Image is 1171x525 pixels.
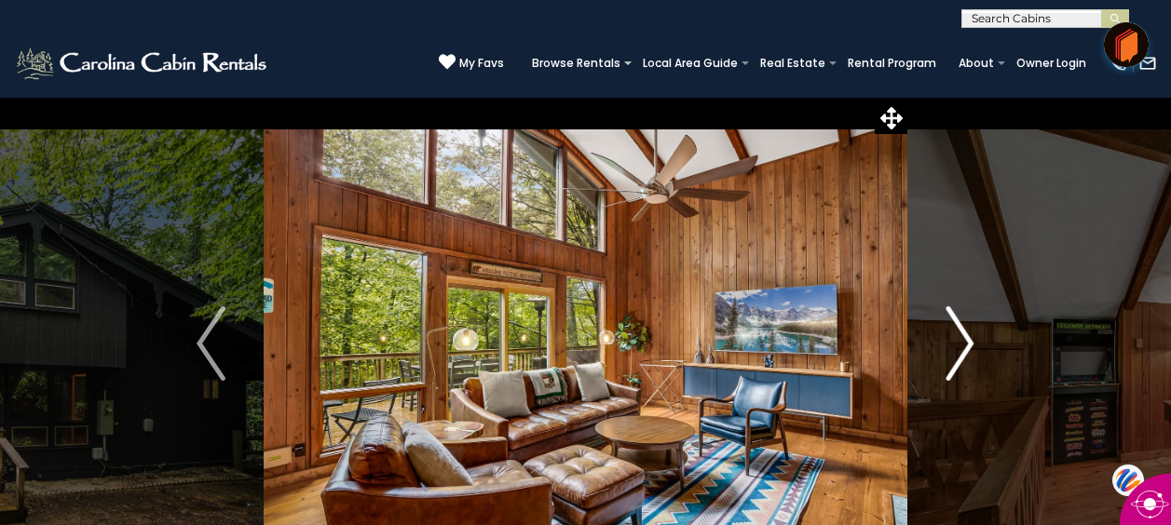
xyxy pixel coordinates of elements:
a: Rental Program [838,50,946,76]
a: Browse Rentals [523,50,630,76]
a: Local Area Guide [633,50,747,76]
img: arrow [197,306,225,381]
img: White-1-2.png [14,45,272,82]
img: arrow [946,306,974,381]
a: Owner Login [1007,50,1096,76]
a: About [949,50,1003,76]
a: My Favs [439,53,504,73]
img: svg+xml;base64,PHN2ZyB3aWR0aD0iNDQiIGhlaWdodD0iNDQiIHZpZXdCb3g9IjAgMCA0NCA0NCIgZmlsbD0ibm9uZSIgeG... [1112,463,1144,497]
span: My Favs [459,55,504,72]
a: Real Estate [751,50,835,76]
